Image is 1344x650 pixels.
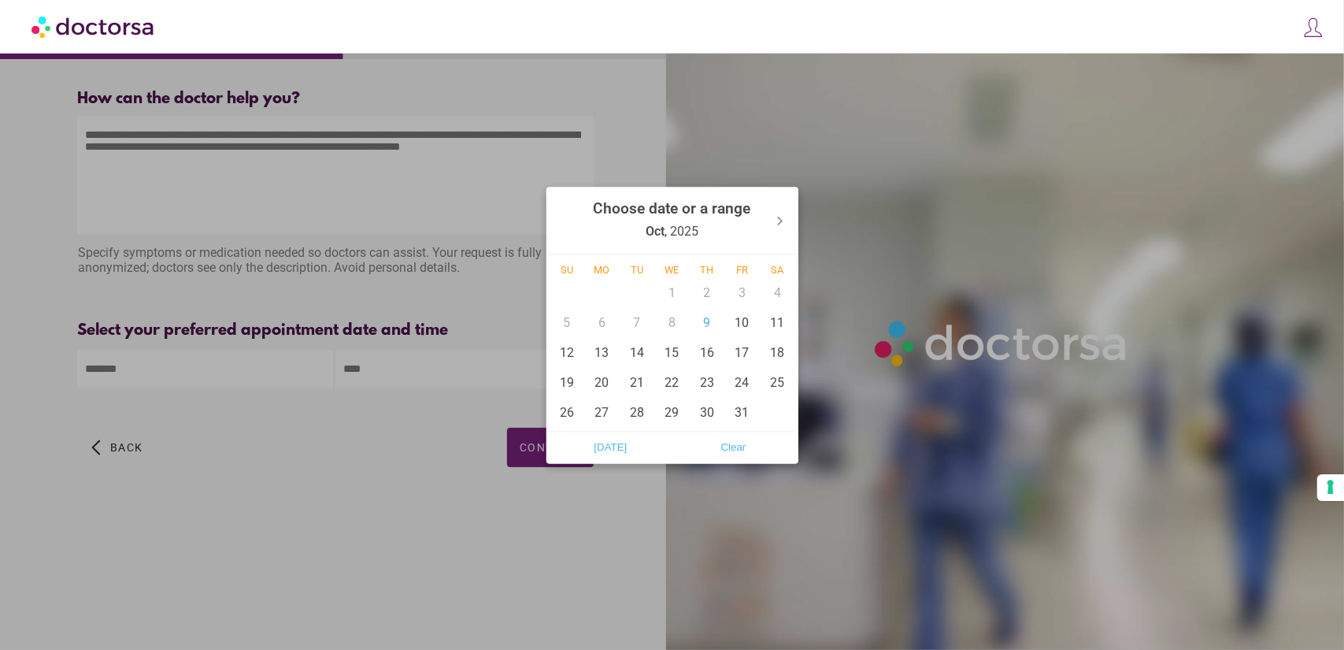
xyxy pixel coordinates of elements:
[724,338,760,368] div: 17
[550,398,585,428] div: 26
[620,338,655,368] div: 14
[690,338,725,368] div: 16
[654,264,690,276] div: We
[550,435,672,460] button: [DATE]
[31,9,156,44] img: Doctorsa.com
[760,308,795,338] div: 11
[1302,17,1324,39] img: icons8-customer-100.png
[584,338,620,368] div: 13
[760,278,795,308] div: 4
[760,368,795,398] div: 25
[550,308,585,338] div: 5
[550,338,585,368] div: 12
[724,308,760,338] div: 10
[550,368,585,398] div: 19
[677,436,790,459] span: Clear
[760,338,795,368] div: 18
[760,264,795,276] div: Sa
[1317,474,1344,501] button: Your consent preferences for tracking technologies
[620,308,655,338] div: 7
[690,308,725,338] div: 9
[654,398,690,428] div: 29
[584,308,620,338] div: 6
[724,278,760,308] div: 3
[584,264,620,276] div: Mo
[724,398,760,428] div: 31
[594,199,751,217] strong: Choose date or a range
[654,338,690,368] div: 15
[724,368,760,398] div: 24
[724,264,760,276] div: Fr
[690,278,725,308] div: 2
[594,190,751,251] div: , 2025
[672,435,795,460] button: Clear
[690,398,725,428] div: 30
[690,264,725,276] div: Th
[620,368,655,398] div: 21
[654,368,690,398] div: 22
[654,308,690,338] div: 8
[554,436,668,459] span: [DATE]
[690,368,725,398] div: 23
[550,264,585,276] div: Su
[620,398,655,428] div: 28
[620,264,655,276] div: Tu
[584,398,620,428] div: 27
[646,224,665,239] strong: Oct
[584,368,620,398] div: 20
[654,278,690,308] div: 1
